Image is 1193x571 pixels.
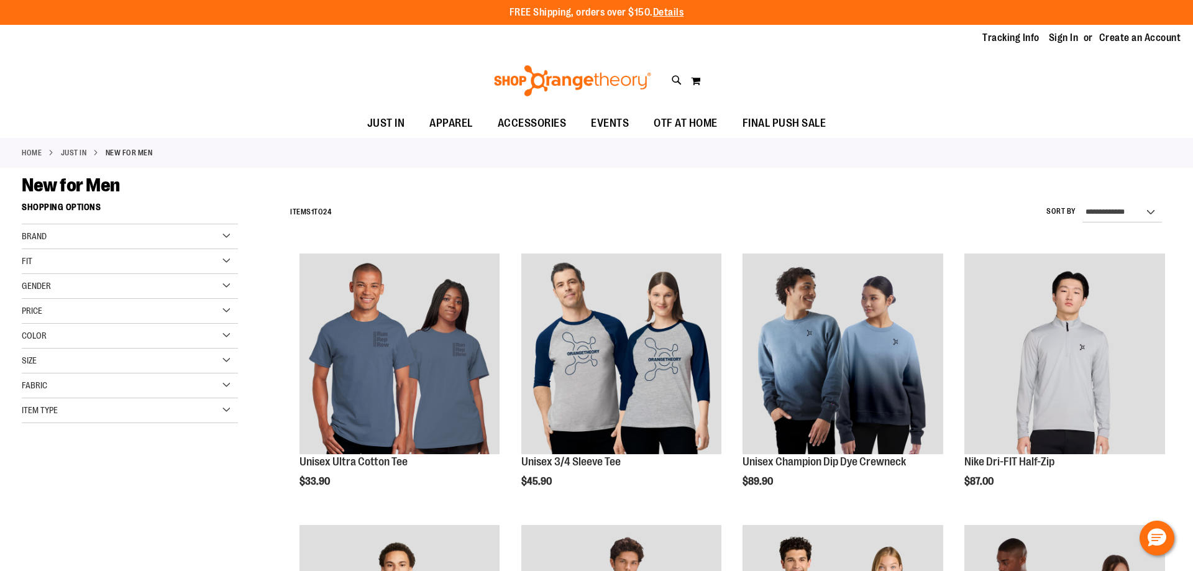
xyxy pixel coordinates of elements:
[22,231,47,241] span: Brand
[22,380,47,390] span: Fabric
[299,254,500,454] img: Unisex Ultra Cotton Tee
[498,109,567,137] span: ACCESSORIES
[323,208,331,216] span: 24
[290,203,331,222] h2: Items to
[61,147,87,158] a: JUST IN
[417,109,485,138] a: APPAREL
[22,405,58,415] span: Item Type
[964,476,995,487] span: $87.00
[22,306,42,316] span: Price
[22,175,120,196] span: New for Men
[1046,206,1076,217] label: Sort By
[367,109,405,137] span: JUST IN
[521,455,621,468] a: Unisex 3/4 Sleeve Tee
[22,147,42,158] a: Home
[299,455,408,468] a: Unisex Ultra Cotton Tee
[591,109,629,137] span: EVENTS
[510,6,684,20] p: FREE Shipping, orders over $150.
[736,247,949,518] div: product
[22,196,238,224] strong: Shopping Options
[293,247,506,518] div: product
[515,247,728,518] div: product
[1099,31,1181,45] a: Create an Account
[22,355,37,365] span: Size
[964,455,1054,468] a: Nike Dri-FIT Half-Zip
[743,476,775,487] span: $89.90
[1049,31,1079,45] a: Sign In
[743,254,943,456] a: Unisex Champion Dip Dye Crewneck
[578,109,641,138] a: EVENTS
[641,109,730,138] a: OTF AT HOME
[22,256,32,266] span: Fit
[22,331,47,340] span: Color
[982,31,1040,45] a: Tracking Info
[654,109,718,137] span: OTF AT HOME
[299,476,332,487] span: $33.90
[1140,521,1174,555] button: Hello, have a question? Let’s chat.
[311,208,314,216] span: 1
[22,281,51,291] span: Gender
[653,7,684,18] a: Details
[958,247,1171,518] div: product
[743,455,906,468] a: Unisex Champion Dip Dye Crewneck
[429,109,473,137] span: APPAREL
[299,254,500,456] a: Unisex Ultra Cotton Tee
[964,254,1165,456] a: Nike Dri-FIT Half-Zip
[521,476,554,487] span: $45.90
[743,109,826,137] span: FINAL PUSH SALE
[743,254,943,454] img: Unisex Champion Dip Dye Crewneck
[521,254,722,456] a: Unisex 3/4 Sleeve Tee
[485,109,579,138] a: ACCESSORIES
[355,109,418,137] a: JUST IN
[492,65,653,96] img: Shop Orangetheory
[106,147,153,158] strong: New for Men
[521,254,722,454] img: Unisex 3/4 Sleeve Tee
[730,109,839,138] a: FINAL PUSH SALE
[964,254,1165,454] img: Nike Dri-FIT Half-Zip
